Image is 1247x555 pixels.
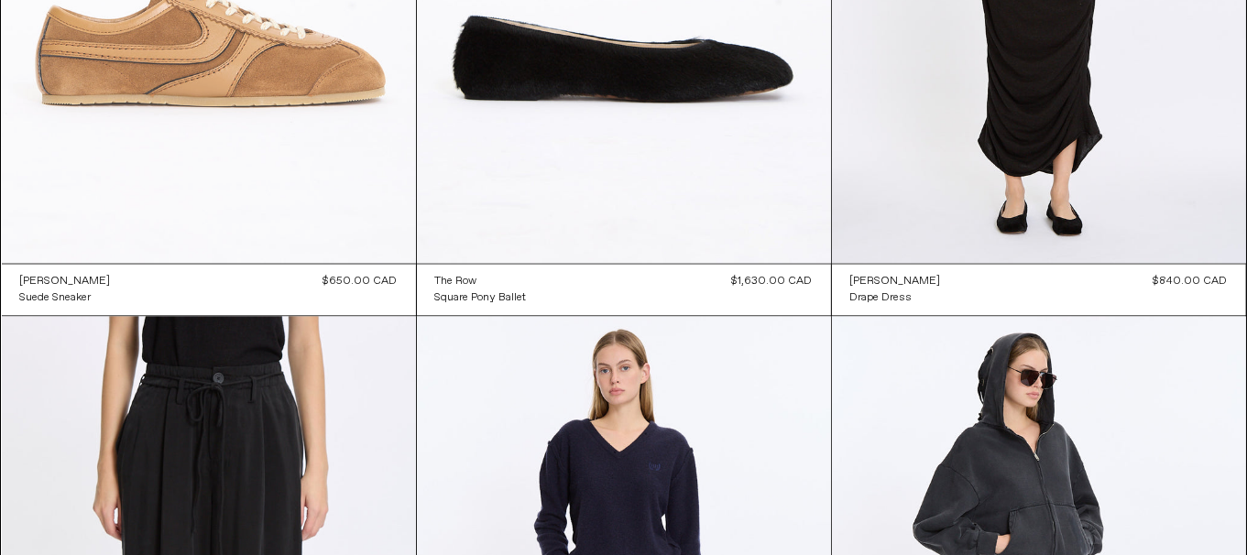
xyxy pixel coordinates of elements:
div: Drape Dress [850,290,913,306]
a: [PERSON_NAME] [20,273,111,289]
a: [PERSON_NAME] [850,273,941,289]
div: $840.00 CAD [1154,273,1228,289]
div: [PERSON_NAME] [20,274,111,289]
a: Drape Dress [850,289,941,306]
div: Suede Sneaker [20,290,92,306]
div: $1,630.00 CAD [732,273,813,289]
div: The Row [435,274,477,289]
div: [PERSON_NAME] [850,274,941,289]
div: $650.00 CAD [323,273,398,289]
a: Suede Sneaker [20,289,111,306]
a: Square Pony Ballet [435,289,527,306]
a: The Row [435,273,527,289]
